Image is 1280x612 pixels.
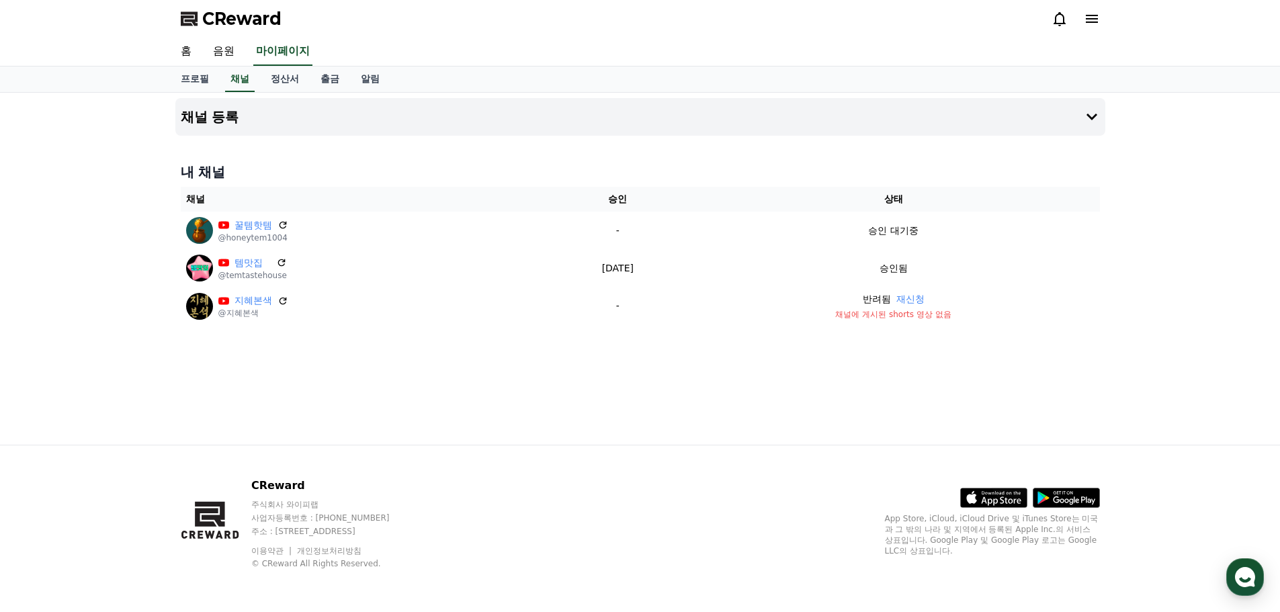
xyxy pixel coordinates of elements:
[310,67,350,92] a: 출금
[885,513,1100,556] p: App Store, iCloud, iCloud Drive 및 iTunes Store는 미국과 그 밖의 나라 및 지역에서 등록된 Apple Inc.의 서비스 상표입니다. Goo...
[181,8,282,30] a: CReward
[218,232,288,243] p: @honeytem1004
[863,292,891,306] p: 반려됨
[554,261,682,275] p: [DATE]
[253,38,312,66] a: 마이페이지
[251,558,415,569] p: © CReward All Rights Reserved.
[896,292,925,306] button: 재신청
[868,224,918,238] p: 승인 대기중
[251,513,415,523] p: 사업자등록번호 : [PHONE_NUMBER]
[181,110,239,124] h4: 채널 등록
[186,293,213,320] img: 지혜본색
[260,67,310,92] a: 정산서
[554,224,682,238] p: -
[350,67,390,92] a: 알림
[218,308,288,318] p: @지혜본색
[554,299,682,313] p: -
[297,546,361,556] a: 개인정보처리방침
[234,218,272,232] a: 꿀템핫템
[251,546,294,556] a: 이용약관
[181,187,549,212] th: 채널
[880,261,908,275] p: 승인됨
[548,187,687,212] th: 승인
[186,217,213,244] img: 꿀템핫템
[170,67,220,92] a: 프로필
[202,38,245,66] a: 음원
[251,526,415,537] p: 주소 : [STREET_ADDRESS]
[218,270,287,281] p: @temtastehouse
[234,294,272,308] a: 지혜본색
[251,499,415,510] p: 주식회사 와이피랩
[225,67,255,92] a: 채널
[693,309,1095,320] p: 채널에 게시된 shorts 영상 없음
[234,256,271,270] a: 템맛집
[251,478,415,494] p: CReward
[687,187,1100,212] th: 상태
[170,38,202,66] a: 홈
[175,98,1105,136] button: 채널 등록
[202,8,282,30] span: CReward
[186,255,213,281] img: 템맛집
[181,163,1100,181] h4: 내 채널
